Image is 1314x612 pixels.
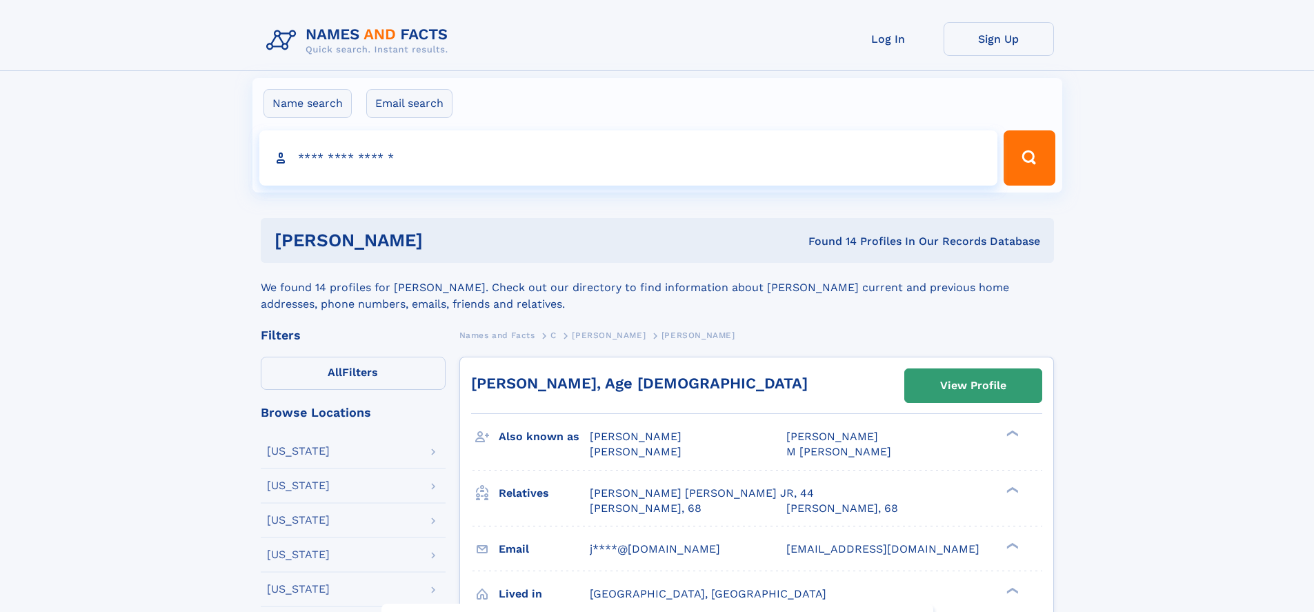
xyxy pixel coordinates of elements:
[905,369,1042,402] a: View Profile
[328,366,342,379] span: All
[550,330,557,340] span: C
[267,584,330,595] div: [US_STATE]
[786,501,898,516] a: [PERSON_NAME], 68
[267,549,330,560] div: [US_STATE]
[1003,485,1019,494] div: ❯
[944,22,1054,56] a: Sign Up
[267,515,330,526] div: [US_STATE]
[615,234,1040,249] div: Found 14 Profiles In Our Records Database
[1003,586,1019,595] div: ❯
[786,542,979,555] span: [EMAIL_ADDRESS][DOMAIN_NAME]
[499,425,590,448] h3: Also known as
[459,326,535,344] a: Names and Facts
[261,329,446,342] div: Filters
[661,330,735,340] span: [PERSON_NAME]
[940,370,1006,402] div: View Profile
[1003,541,1019,550] div: ❯
[590,486,814,501] a: [PERSON_NAME] [PERSON_NAME] JR, 44
[590,587,826,600] span: [GEOGRAPHIC_DATA], [GEOGRAPHIC_DATA]
[590,501,701,516] a: [PERSON_NAME], 68
[1003,429,1019,438] div: ❯
[550,326,557,344] a: C
[263,89,352,118] label: Name search
[590,445,681,458] span: [PERSON_NAME]
[366,89,452,118] label: Email search
[1004,130,1055,186] button: Search Button
[261,357,446,390] label: Filters
[261,22,459,59] img: Logo Names and Facts
[786,445,891,458] span: M [PERSON_NAME]
[471,375,808,392] a: [PERSON_NAME], Age [DEMOGRAPHIC_DATA]
[590,430,681,443] span: [PERSON_NAME]
[267,480,330,491] div: [US_STATE]
[499,482,590,505] h3: Relatives
[261,263,1054,313] div: We found 14 profiles for [PERSON_NAME]. Check out our directory to find information about [PERSON...
[499,537,590,561] h3: Email
[499,582,590,606] h3: Lived in
[786,430,878,443] span: [PERSON_NAME]
[833,22,944,56] a: Log In
[261,406,446,419] div: Browse Locations
[259,130,998,186] input: search input
[267,446,330,457] div: [US_STATE]
[572,326,646,344] a: [PERSON_NAME]
[572,330,646,340] span: [PERSON_NAME]
[275,232,616,249] h1: [PERSON_NAME]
